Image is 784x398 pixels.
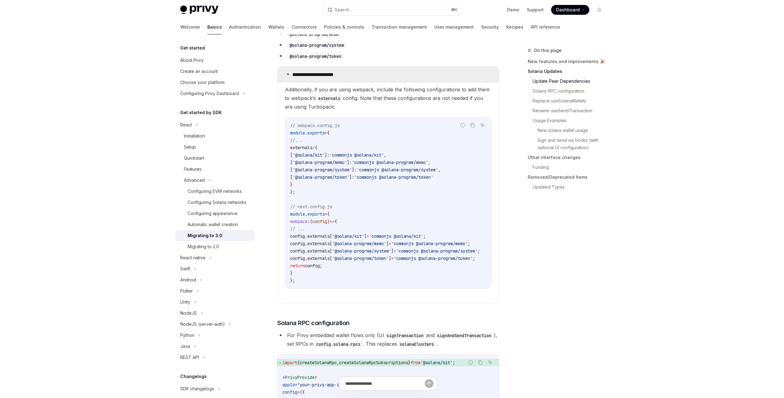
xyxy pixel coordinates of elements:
div: Swift [180,265,190,273]
div: Configuring EVM networks [188,188,242,195]
div: Features [184,165,201,173]
span: ]: [347,160,352,165]
a: Transaction management [372,20,427,34]
span: [ [290,160,293,165]
span: . [305,233,307,239]
div: Setup [184,143,196,151]
a: Authentication [229,20,261,34]
span: config [290,241,305,246]
span: { [315,145,317,150]
span: [ [330,241,332,246]
span: , [384,152,386,158]
span: createSolanaRpcSubscriptions [339,360,408,365]
a: Configuring Solana networks [175,197,254,208]
a: Choose your platform [175,77,254,88]
div: REST API [180,354,199,361]
div: Quickstart [184,154,204,162]
span: '@solana/kit' [332,233,364,239]
code: signAndSendTransaction [435,332,494,339]
a: Removed/Deprecated Items [528,172,609,182]
button: Report incorrect code [459,121,467,129]
span: 'commonjs @solana-program/memo' [352,160,428,165]
span: '@solana-program/memo' [293,160,347,165]
span: [ [290,174,293,180]
span: externals: [290,145,315,150]
span: ( [310,219,312,224]
span: . [305,248,307,254]
a: Wallets [268,20,284,34]
span: [ [290,152,293,158]
span: config [290,248,305,254]
span: . [305,211,307,217]
span: externals [307,256,330,261]
span: { [297,360,300,365]
a: Rename useSendTransaction [533,106,609,116]
span: '@solana/kit' [420,360,453,365]
span: // next.config.js [290,204,332,209]
a: Connectors [292,20,317,34]
div: Installation [184,132,205,140]
a: Security [481,20,499,34]
a: Recipes [506,20,523,34]
span: ]: [349,174,354,180]
span: { [335,219,337,224]
span: = [325,130,327,136]
a: Basics [207,20,222,34]
span: externals [307,241,330,246]
span: = [325,211,327,217]
span: '@solana-program/token' [332,256,389,261]
a: Quickstart [175,153,254,164]
div: SDK changelogs [180,385,214,392]
span: module [290,130,305,136]
span: '@solana-program/token' [293,174,349,180]
div: About Privy [180,57,204,64]
span: '@solana-program/memo' [332,241,386,246]
span: '@solana/kit' [293,152,325,158]
span: 'commonjs @solana-program/memo' [391,241,468,246]
span: , [438,167,441,173]
span: On this page [534,47,562,54]
span: from [411,360,420,365]
span: return [290,263,305,269]
h5: Get started by SDK [180,109,222,116]
a: Migrating to 2.0 [175,241,254,252]
details: **** **** **** **** **Additionally, if you are using webpack, include the following configuration... [277,66,499,304]
span: ⌘ K [451,7,457,12]
span: // ... [290,226,305,232]
div: Advanced [184,177,205,184]
span: ]: [352,167,357,173]
span: { [327,211,330,217]
button: Search...⌘K [323,4,461,15]
a: Setup [175,141,254,153]
span: 'commonjs @solana/kit' [330,152,384,158]
span: '@solana-program/system' [293,167,352,173]
span: , [428,160,431,165]
span: [ [290,167,293,173]
div: Migrating to 3.0 [188,232,222,239]
span: ) [327,219,330,224]
a: Solana RPC configuration [533,86,609,96]
span: => [330,219,335,224]
span: } [408,360,411,365]
span: //... [290,137,303,143]
span: = [391,256,394,261]
code: externals [316,95,343,102]
button: Send message [425,379,433,388]
a: User management [434,20,474,34]
li: For Privy embedded wallet flows only (UI and ), set RPCs in . This replaces . [277,331,499,348]
div: Unity [180,298,190,306]
span: // webpack.config.js [290,123,339,128]
span: externals [307,248,330,254]
span: < [282,375,285,380]
code: signTransaction [384,332,426,339]
h5: Changelogs [180,373,207,380]
div: Configuring Solana networks [188,199,246,206]
div: Configuring Privy Dashboard [180,90,239,97]
a: Features [175,164,254,175]
span: ; [423,233,426,239]
span: exports [307,211,325,217]
div: Search... [335,6,352,14]
div: NodeJS (server-auth) [180,320,225,328]
span: config [290,256,305,261]
button: Toggle dark mode [594,5,604,15]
